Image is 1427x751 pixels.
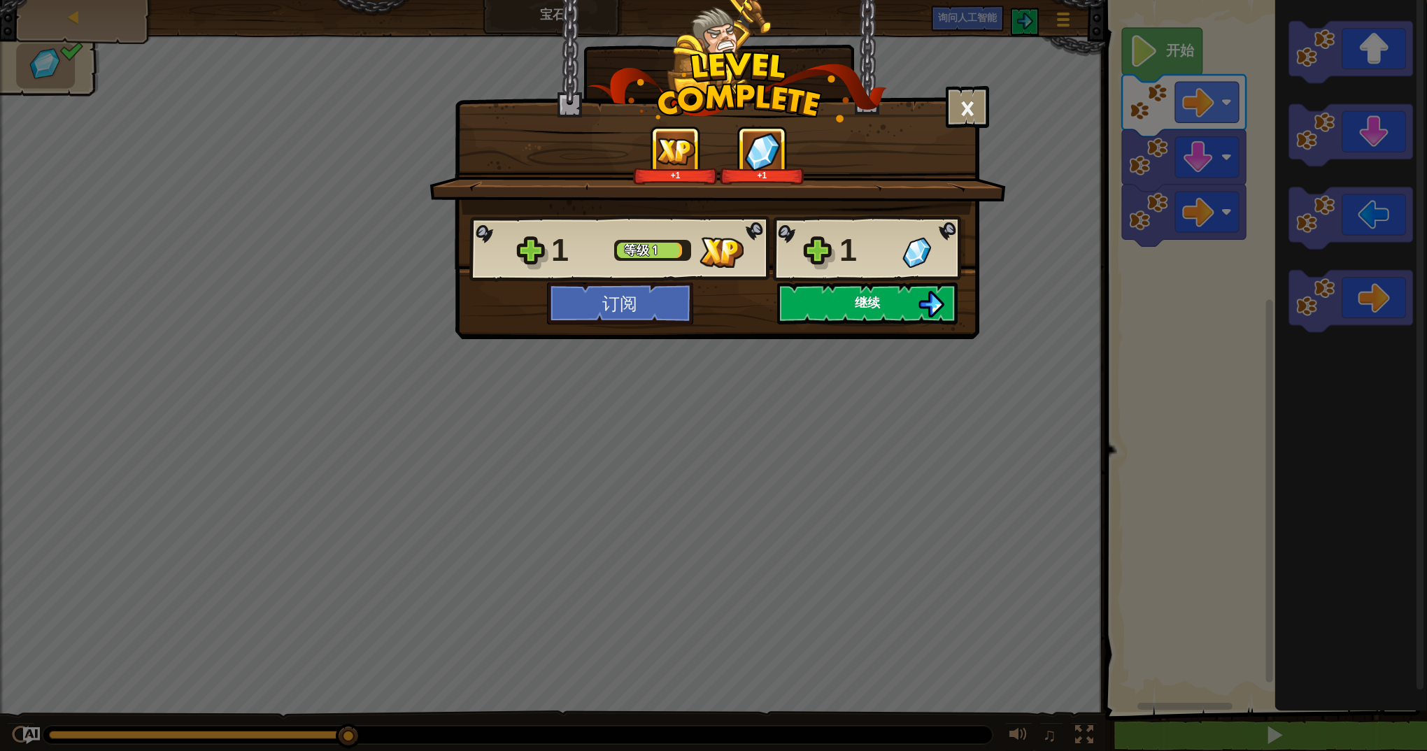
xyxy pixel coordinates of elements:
[839,228,894,273] div: 1
[723,170,802,180] div: +1
[946,86,989,128] button: ×
[636,170,715,180] div: +1
[547,282,693,324] button: 订阅
[777,282,958,324] button: 继续
[744,132,781,171] img: 获得宝石
[624,241,652,259] span: 等级
[656,138,695,165] img: 获得经验
[652,241,658,259] span: 1
[700,237,744,268] img: 获得经验
[902,237,931,268] img: 获得宝石
[587,52,887,122] img: level_complete.png
[551,228,606,273] div: 1
[918,291,944,317] img: 继续
[855,294,880,311] span: 继续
